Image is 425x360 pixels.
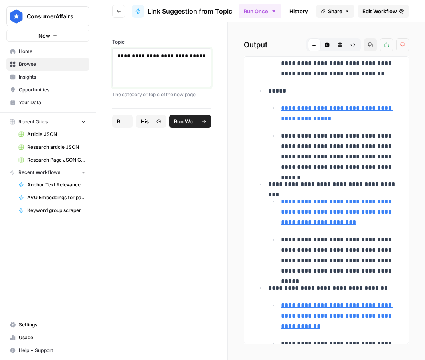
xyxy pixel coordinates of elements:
a: Research Page JSON Generator ([PERSON_NAME]) [15,154,89,166]
button: New [6,30,89,42]
span: Settings [19,321,86,328]
button: Help + Support [6,344,89,357]
span: Article JSON [27,131,86,138]
a: Edit Workflow [358,5,409,18]
button: Run Once [239,4,281,18]
span: AVG Embeddings for page and Target Keyword [27,194,86,201]
button: Share [316,5,354,18]
a: Keyword group scraper [15,204,89,217]
p: The category or topic of the new page [112,91,211,99]
a: Opportunities [6,83,89,96]
span: ConsumerAffairs [27,12,75,20]
span: New [38,32,50,40]
a: History [285,5,313,18]
h2: Output [244,38,409,51]
img: ConsumerAffairs Logo [9,9,24,24]
a: Settings [6,318,89,331]
span: Browse [19,61,86,68]
a: Your Data [6,96,89,109]
span: Link Suggestion from Topic [148,6,232,16]
a: Home [6,45,89,58]
button: Recent Workflows [6,166,89,178]
button: Reset [112,115,133,128]
a: AVG Embeddings for page and Target Keyword [15,191,89,204]
span: Recent Workflows [18,169,60,176]
span: Recent Grids [18,118,48,125]
a: Article JSON [15,128,89,141]
span: Your Data [19,99,86,106]
span: Anchor Text Relevance Checker [27,181,86,188]
button: History [136,115,166,128]
a: Anchor Text Relevance Checker [15,178,89,191]
span: Usage [19,334,86,341]
label: Topic [112,38,211,46]
a: Research article JSON [15,141,89,154]
a: Usage [6,331,89,344]
a: Link Suggestion from Topic [132,5,232,18]
span: Help + Support [19,347,86,354]
span: History [141,117,154,125]
span: Insights [19,73,86,81]
span: Opportunities [19,86,86,93]
span: Edit Workflow [362,7,397,15]
span: Reset [117,117,128,125]
a: Insights [6,71,89,83]
span: Share [328,7,342,15]
a: Browse [6,58,89,71]
span: Research Page JSON Generator ([PERSON_NAME]) [27,156,86,164]
span: Keyword group scraper [27,207,86,214]
span: Home [19,48,86,55]
span: Research article JSON [27,144,86,151]
button: Recent Grids [6,116,89,128]
span: Run Workflow [174,117,199,125]
button: Run Workflow [169,115,211,128]
button: Workspace: ConsumerAffairs [6,6,89,26]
